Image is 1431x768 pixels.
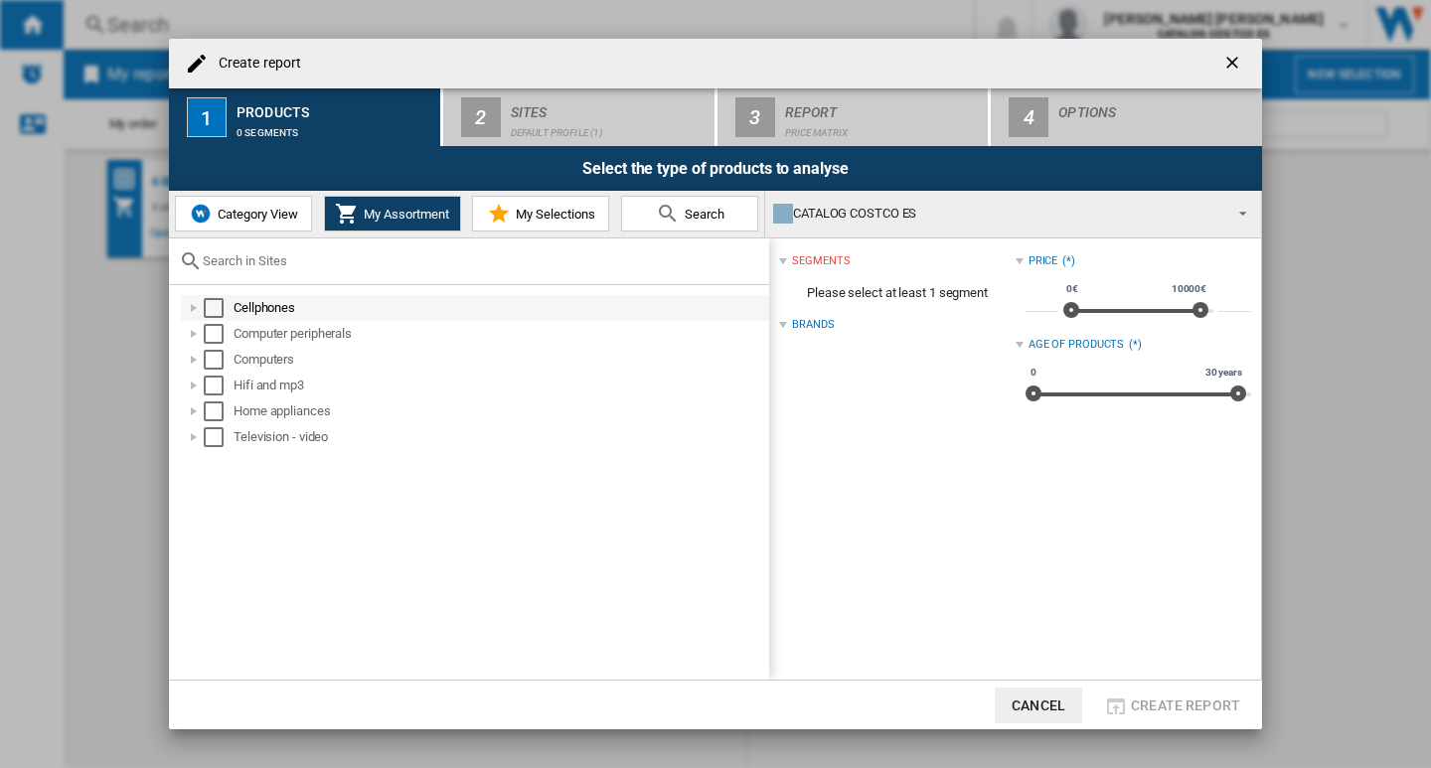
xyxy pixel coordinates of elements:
div: Cellphones [234,298,766,318]
button: Category View [175,196,312,231]
h4: Create report [209,54,301,74]
span: Create report [1131,697,1240,713]
md-checkbox: Select [204,427,234,447]
button: Search [621,196,758,231]
button: My Assortment [324,196,461,231]
div: Brands [792,317,834,333]
div: Age of products [1029,337,1125,353]
button: getI18NText('BUTTONS.CLOSE_DIALOG') [1214,44,1254,83]
span: Category View [213,207,298,222]
div: 3 [735,97,775,137]
md-checkbox: Select [204,324,234,344]
img: wiser-icon-blue.png [189,202,213,226]
div: Computer peripherals [234,324,766,344]
div: Price [1029,253,1058,269]
button: 3 Report Price Matrix [717,88,991,146]
input: Search in Sites [203,253,759,268]
div: 4 [1009,97,1048,137]
div: Sites [511,96,707,117]
span: 0€ [1063,281,1081,297]
div: Select the type of products to analyse [169,146,1262,191]
button: My Selections [472,196,609,231]
md-checkbox: Select [204,401,234,421]
div: Default profile (1) [511,117,707,138]
button: Cancel [995,688,1082,723]
span: My Assortment [359,207,449,222]
div: CATALOG COSTCO ES [773,200,1221,228]
div: Products [237,96,432,117]
span: Please select at least 1 segment [779,274,1015,312]
div: Price Matrix [785,117,981,138]
div: Home appliances [234,401,766,421]
md-checkbox: Select [204,350,234,370]
span: Search [680,207,724,222]
span: 10000€ [1169,281,1209,297]
span: My Selections [511,207,595,222]
button: Create report [1098,688,1246,723]
div: Television - video [234,427,766,447]
div: Computers [234,350,766,370]
div: Report [785,96,981,117]
ng-md-icon: getI18NText('BUTTONS.CLOSE_DIALOG') [1222,53,1246,77]
div: segments [792,253,850,269]
span: 0 [1028,365,1039,381]
button: 4 Options [991,88,1262,146]
div: Options [1058,96,1254,117]
div: 2 [461,97,501,137]
span: 30 years [1202,365,1245,381]
div: 0 segments [237,117,432,138]
md-checkbox: Select [204,376,234,395]
md-checkbox: Select [204,298,234,318]
button: 2 Sites Default profile (1) [443,88,716,146]
button: 1 Products 0 segments [169,88,442,146]
div: 1 [187,97,227,137]
div: Hifi and mp3 [234,376,766,395]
